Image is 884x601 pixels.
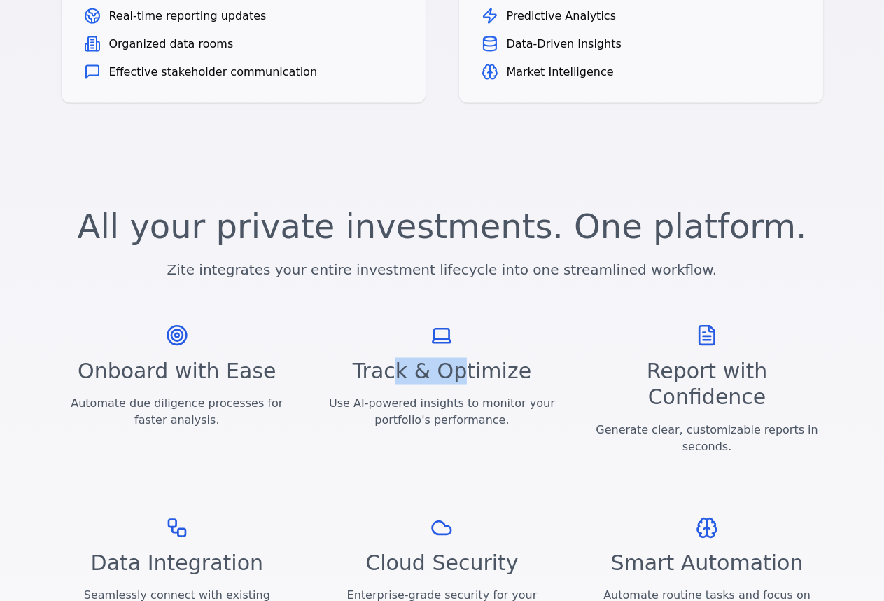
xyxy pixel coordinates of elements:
p: Use AI-powered insights to monitor your portfolio's performance. [326,395,558,429]
h3: Report with Confidence [591,358,823,410]
h3: Smart Automation [591,551,823,577]
h3: Onboard with Ease [62,358,293,385]
h3: Track & Optimize [326,358,558,385]
span: Real-time reporting updates [109,8,267,25]
p: Zite integrates your entire investment lifecycle into one streamlined workflow. [62,260,823,279]
span: Market Intelligence [507,64,614,81]
span: Organized data rooms [109,36,234,53]
p: Generate clear, customizable reports in seconds. [591,422,823,455]
span: Data-Driven Insights [507,36,622,53]
span: Effective stakeholder communication [109,64,318,81]
h3: Data Integration [62,551,293,577]
span: Predictive Analytics [507,8,617,25]
h3: Cloud Security [326,551,558,577]
h2: All your private investments. One platform. [62,209,823,243]
p: Automate due diligence processes for faster analysis. [62,395,293,429]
